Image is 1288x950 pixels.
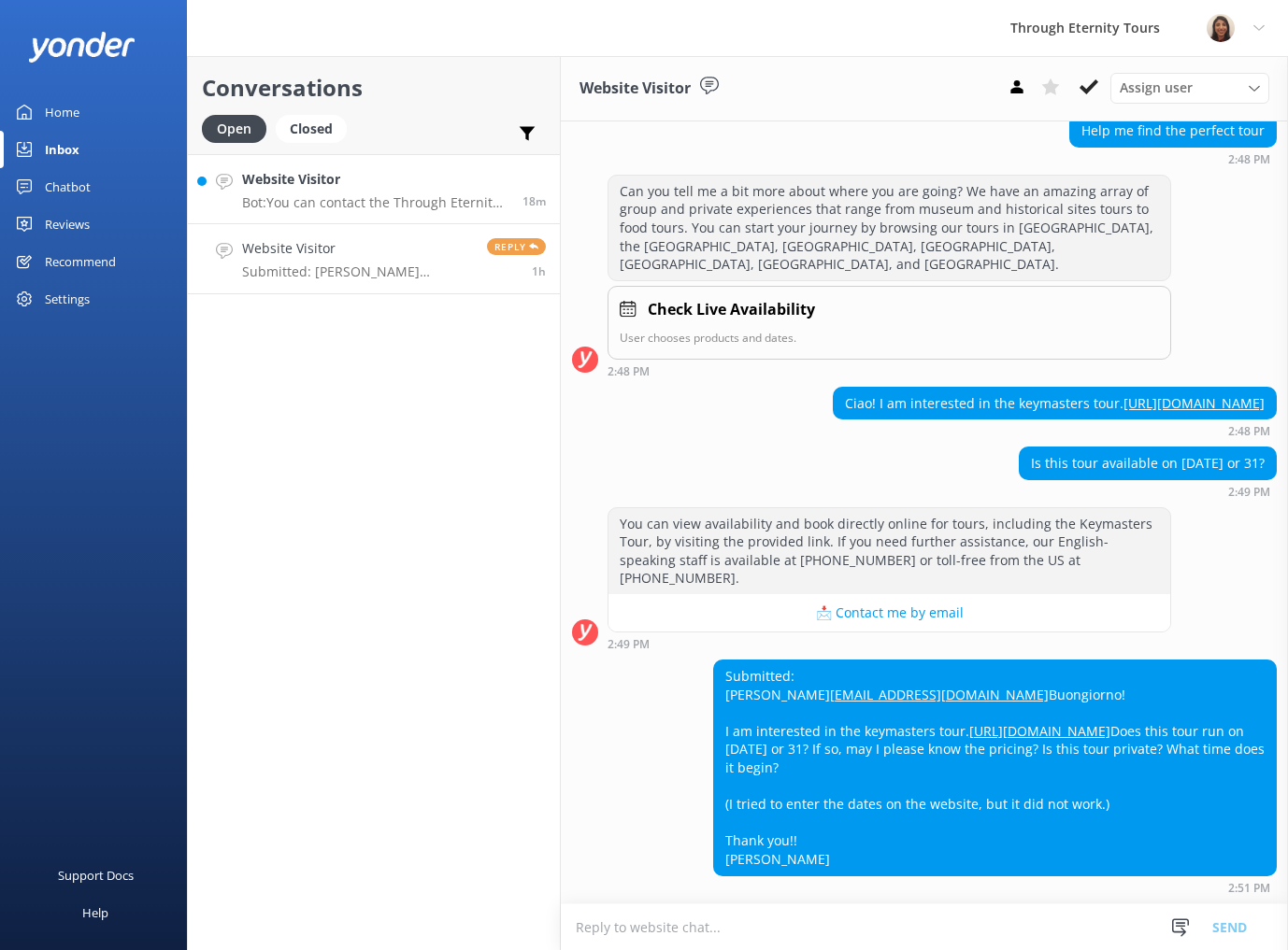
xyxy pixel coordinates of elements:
button: 📩 Contact me by email [608,594,1170,631]
h4: Check Live Availability [648,298,815,322]
div: Submitted: [PERSON_NAME] Buongiorno! I am interested in the keymasters tour. Does this tour run o... [714,660,1276,875]
div: Reviews [45,206,90,243]
div: Aug 25 2025 02:49pm (UTC +02:00) Europe/Amsterdam [608,637,1171,650]
div: Assign User [1110,73,1269,103]
div: Open [202,115,266,143]
span: Aug 25 2025 03:43pm (UTC +02:00) Europe/Amsterdam [522,193,546,209]
strong: 2:48 PM [1228,426,1270,437]
div: Help me find the perfect tour [1070,115,1276,147]
span: Assign user [1120,78,1193,98]
h4: Website Visitor [242,169,508,190]
a: [URL][DOMAIN_NAME] [1123,394,1265,412]
a: Website VisitorSubmitted: [PERSON_NAME] [EMAIL_ADDRESS][DOMAIN_NAME] Buongiorno! I am interested ... [188,224,560,294]
a: [URL][DOMAIN_NAME] [969,722,1110,740]
a: [EMAIL_ADDRESS][DOMAIN_NAME] [830,686,1049,703]
strong: 2:48 PM [1228,154,1270,165]
div: Aug 25 2025 02:48pm (UTC +02:00) Europe/Amsterdam [833,424,1277,437]
img: 725-1755267273.png [1207,14,1235,42]
div: Closed [276,115,347,143]
a: Open [202,118,276,138]
p: User chooses products and dates. [620,329,1159,347]
div: Recommend [45,243,116,280]
div: Can you tell me a bit more about where you are going? We have an amazing array of group and priva... [608,176,1170,280]
div: Aug 25 2025 02:51pm (UTC +02:00) Europe/Amsterdam [713,881,1277,894]
div: Aug 25 2025 02:48pm (UTC +02:00) Europe/Amsterdam [608,364,1171,377]
div: You can view availability and book directly online for tours, including the Keymasters Tour, by v... [608,508,1170,594]
strong: 2:49 PM [1228,487,1270,498]
p: Bot: You can contact the Through Eternity Tours team at [PHONE_NUMBER] or [PHONE_NUMBER]. You can... [242,194,508,211]
div: Help [82,894,108,931]
div: Inbox [45,131,79,168]
p: Submitted: [PERSON_NAME] [EMAIL_ADDRESS][DOMAIN_NAME] Buongiorno! I am interested in the keymaste... [242,263,473,280]
h2: Conversations [202,70,546,106]
strong: 2:51 PM [1228,883,1270,894]
a: Closed [276,118,356,138]
span: Reply [487,238,546,255]
div: Chatbot [45,168,91,206]
a: Website VisitorBot:You can contact the Through Eternity Tours team at [PHONE_NUMBER] or [PHONE_NU... [188,154,560,224]
div: Support Docs [58,857,134,894]
img: yonder-white-logo.png [28,32,136,63]
h4: Website Visitor [242,238,473,259]
strong: 2:49 PM [608,639,650,650]
span: Aug 25 2025 02:51pm (UTC +02:00) Europe/Amsterdam [532,263,546,279]
div: Home [45,93,79,131]
div: Is this tour available on [DATE] or 31? [1020,447,1276,479]
div: Ciao! I am interested in the keymasters tour. [834,388,1276,419]
strong: 2:48 PM [608,366,650,377]
div: Settings [45,280,90,318]
h3: Website Visitor [580,77,691,101]
div: Aug 25 2025 02:49pm (UTC +02:00) Europe/Amsterdam [1019,485,1277,498]
div: Aug 25 2025 02:48pm (UTC +02:00) Europe/Amsterdam [1069,152,1277,165]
